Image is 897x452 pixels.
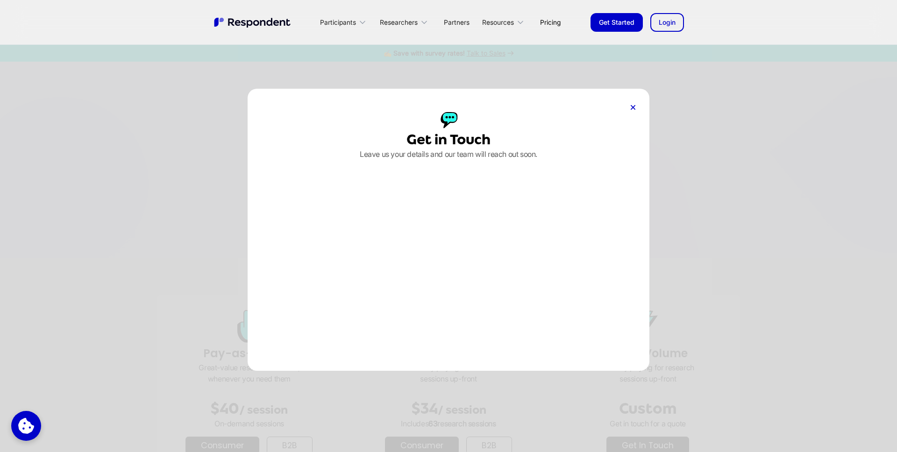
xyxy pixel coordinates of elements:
[482,18,514,27] div: Resources
[360,148,537,161] p: Leave us your details and our team will reach out soon.
[262,161,635,357] iframe: Form
[406,131,491,148] div: Get in Touch
[477,11,533,33] div: Resources
[591,13,643,32] a: Get Started
[533,11,568,33] a: Pricing
[213,16,292,28] a: home
[315,11,375,33] div: Participants
[650,13,684,32] a: Login
[436,11,477,33] a: Partners
[380,18,418,27] div: Researchers
[320,18,356,27] div: Participants
[213,16,292,28] img: Untitled UI logotext
[375,11,436,33] div: Researchers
